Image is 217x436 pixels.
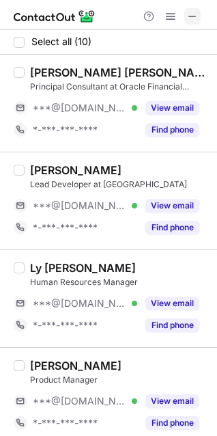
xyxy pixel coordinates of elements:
button: Reveal Button [145,318,199,332]
button: Reveal Button [145,221,199,234]
button: Reveal Button [145,394,199,408]
button: Reveal Button [145,297,199,310]
div: Human Resources Manager [30,276,209,288]
span: Select all (10) [31,36,91,47]
div: Lead Developer at [GEOGRAPHIC_DATA] [30,178,209,191]
span: ***@[DOMAIN_NAME] [33,102,127,114]
img: ContactOut v5.3.10 [14,8,96,25]
button: Reveal Button [145,123,199,137]
div: [PERSON_NAME] [30,163,121,177]
span: ***@[DOMAIN_NAME] [33,395,127,407]
button: Reveal Button [145,101,199,115]
span: ***@[DOMAIN_NAME] [33,200,127,212]
button: Reveal Button [145,416,199,430]
div: [PERSON_NAME] [PERSON_NAME] [30,66,209,79]
div: Principal Consultant at Oracle Financial Services [30,81,209,93]
div: Product Manager [30,374,209,386]
div: Ly [PERSON_NAME] [30,261,136,275]
span: ***@[DOMAIN_NAME] [33,297,127,310]
button: Reveal Button [145,199,199,213]
div: [PERSON_NAME] [30,359,121,372]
